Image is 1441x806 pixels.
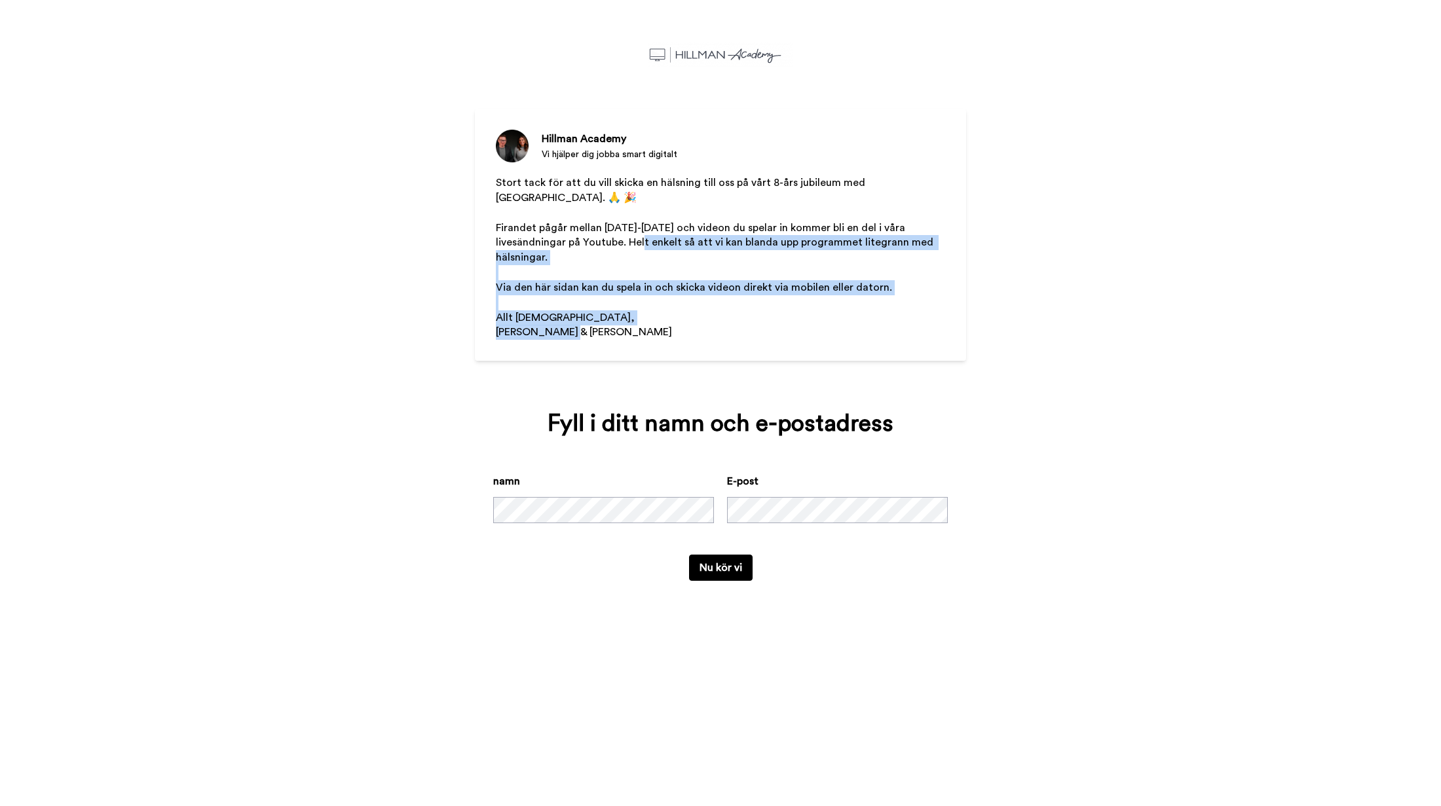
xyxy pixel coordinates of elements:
[542,131,677,147] div: Hillman Academy
[496,282,892,293] span: Via den här sidan kan du spela in och skicka videon direkt via mobilen eller datorn.
[493,473,520,489] label: namn
[496,130,529,162] img: Vi hjälper dig jobba smart digitalt
[496,327,672,337] span: [PERSON_NAME] & [PERSON_NAME]
[493,411,948,437] div: Fyll i ditt namn och e-postadress
[648,42,793,67] img: https://cdn.bonjoro.com/media/1fa56b75-087e-4f67-923a-b9c755dcf842/d22bba8f-422b-4af0-9927-004180...
[689,555,753,581] button: Nu kör vi
[542,148,677,161] div: Vi hjälper dig jobba smart digitalt
[496,177,868,203] span: Stort tack för att du vill skicka en hälsning till oss på vårt 8-års jubileum med [GEOGRAPHIC_DAT...
[727,473,758,489] label: E-post
[496,312,635,323] span: Allt [DEMOGRAPHIC_DATA],
[496,223,936,263] span: Firandet pågår mellan [DATE]-[DATE] och videon du spelar in kommer bli en del i våra livesändning...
